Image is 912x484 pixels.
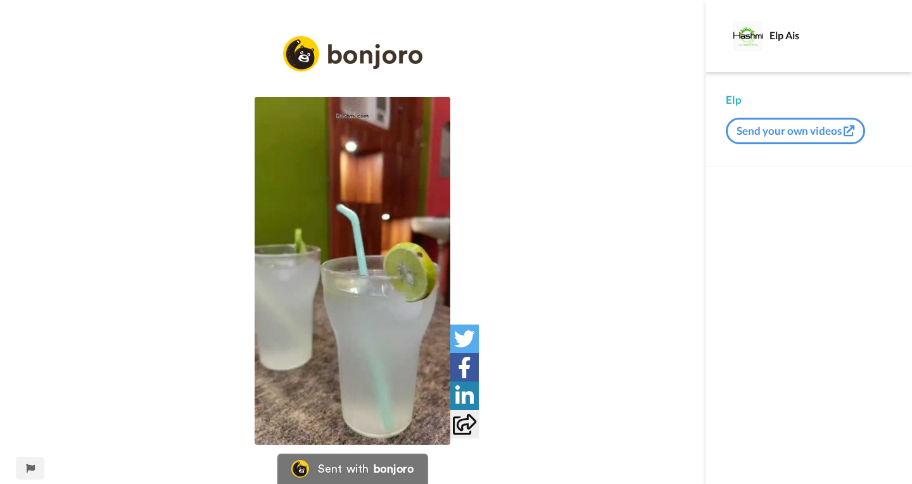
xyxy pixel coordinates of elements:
[291,460,309,478] img: Bonjoro Logo
[283,36,422,72] img: logo_full.png
[255,97,450,445] img: 4ff69512-dbc3-4d9f-b25c-37b1c333a9e6_thumbnail_source_1709883012.jpg
[726,118,865,144] button: Send your own videos
[733,21,763,51] img: Profile Image
[277,454,428,484] a: Bonjoro LogoSent withbonjoro
[769,29,891,41] div: Elp Ais
[726,92,892,108] div: Elp
[318,463,369,475] div: Sent with
[374,463,414,475] div: bonjoro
